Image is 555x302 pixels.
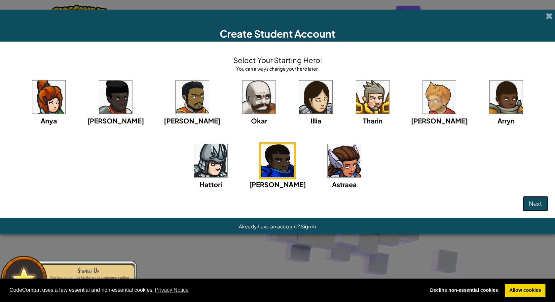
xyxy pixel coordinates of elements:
[233,55,322,65] h4: Select Your Starting Hero:
[9,264,39,293] img: default.png
[233,65,322,72] div: You can always change your hero later.
[363,117,383,125] span: Tharin
[490,81,523,114] img: portrait.png
[200,180,222,188] span: Hattori
[194,144,227,177] img: portrait.png
[47,275,130,285] p: You just signed up for the most awesome coding game.
[529,200,542,207] span: Next
[311,117,321,125] span: Illia
[32,81,65,114] img: portrait.png
[261,144,294,177] img: portrait.png
[328,144,361,177] img: portrait.png
[332,180,357,188] span: Astraea
[523,196,548,211] button: Next
[498,117,515,125] span: Arryn
[87,117,144,125] span: [PERSON_NAME]
[423,81,456,114] img: portrait.png
[154,285,190,295] a: learn more about cookies
[99,81,132,114] img: portrait.png
[301,223,316,229] a: Sign in
[220,27,335,40] span: Create Student Account
[356,81,389,114] img: portrait.png
[249,180,306,188] span: [PERSON_NAME]
[10,285,421,295] span: CodeCombat uses a few essential and non-essential cookies.
[425,284,502,297] a: deny cookies
[41,117,57,125] span: Anya
[299,81,332,114] img: portrait.png
[164,117,221,125] span: [PERSON_NAME]
[505,284,545,297] a: allow cookies
[47,266,130,275] div: Signed Up
[411,117,468,125] span: [PERSON_NAME]
[176,81,209,114] img: portrait.png
[239,223,301,229] span: Already have an account?
[251,117,267,125] span: Okar
[242,81,276,114] img: portrait.png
